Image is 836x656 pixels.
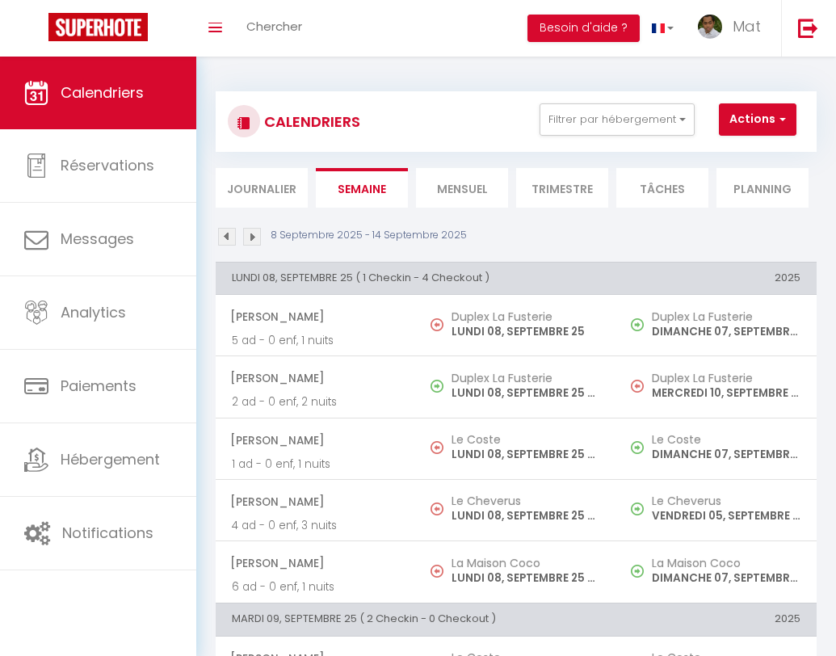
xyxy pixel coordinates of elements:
[631,318,644,331] img: NO IMAGE
[452,372,600,385] h5: Duplex La Fusterie
[616,603,817,636] th: 2025
[631,380,644,393] img: NO IMAGE
[230,301,400,332] span: [PERSON_NAME]
[61,449,160,469] span: Hébergement
[61,229,134,249] span: Messages
[452,385,600,402] p: LUNDI 08, SEPTEMBRE 25 - 17:00
[452,323,600,340] p: LUNDI 08, SEPTEMBRE 25
[232,332,400,349] p: 5 ad - 0 enf, 1 nuits
[452,557,600,570] h5: La Maison Coco
[516,168,608,208] li: Trimestre
[652,433,800,446] h5: Le Coste
[540,103,695,136] button: Filtrer par hébergement
[61,302,126,322] span: Analytics
[452,570,600,587] p: LUNDI 08, SEPTEMBRE 25 - 10:00
[216,262,616,294] th: LUNDI 08, SEPTEMBRE 25 ( 1 Checkin - 4 Checkout )
[452,446,600,463] p: LUNDI 08, SEPTEMBRE 25 - 10:00
[216,603,616,636] th: MARDI 09, SEPTEMBRE 25 ( 2 Checkin - 0 Checkout )
[616,168,708,208] li: Tâches
[431,318,443,331] img: NO IMAGE
[431,565,443,578] img: NO IMAGE
[230,425,400,456] span: [PERSON_NAME]
[271,228,467,243] p: 8 Septembre 2025 - 14 Septembre 2025
[652,570,800,587] p: DIMANCHE 07, SEPTEMBRE 25 - 17:00
[216,168,308,208] li: Journalier
[48,13,148,41] img: Super Booking
[698,15,722,39] img: ...
[230,363,400,393] span: [PERSON_NAME]
[733,16,761,36] span: Mat
[719,103,796,136] button: Actions
[230,486,400,517] span: [PERSON_NAME]
[452,433,600,446] h5: Le Coste
[230,548,400,578] span: [PERSON_NAME]
[798,18,818,38] img: logout
[232,456,400,473] p: 1 ad - 0 enf, 1 nuits
[13,6,61,55] button: Ouvrir le widget de chat LiveChat
[652,557,800,570] h5: La Maison Coco
[652,372,800,385] h5: Duplex La Fusterie
[652,507,800,524] p: VENDREDI 05, SEPTEMBRE 25 - 17:00
[416,168,508,208] li: Mensuel
[652,494,800,507] h5: Le Cheverus
[61,155,154,175] span: Réservations
[452,507,600,524] p: LUNDI 08, SEPTEMBRE 25 - 10:00
[716,168,809,208] li: Planning
[452,494,600,507] h5: Le Cheverus
[652,385,800,402] p: MERCREDI 10, SEPTEMBRE 25 - 09:00
[232,517,400,534] p: 4 ad - 0 enf, 3 nuits
[652,446,800,463] p: DIMANCHE 07, SEPTEMBRE 25 - 19:00
[431,503,443,515] img: NO IMAGE
[246,18,302,35] span: Chercher
[232,393,400,410] p: 2 ad - 0 enf, 2 nuits
[61,376,137,396] span: Paiements
[652,323,800,340] p: DIMANCHE 07, SEPTEMBRE 25
[61,82,144,103] span: Calendriers
[631,441,644,454] img: NO IMAGE
[431,441,443,454] img: NO IMAGE
[631,565,644,578] img: NO IMAGE
[527,15,640,42] button: Besoin d'aide ?
[232,578,400,595] p: 6 ad - 0 enf, 1 nuits
[62,523,153,543] span: Notifications
[316,168,408,208] li: Semaine
[452,310,600,323] h5: Duplex La Fusterie
[631,503,644,515] img: NO IMAGE
[260,103,360,140] h3: CALENDRIERS
[616,262,817,294] th: 2025
[652,310,800,323] h5: Duplex La Fusterie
